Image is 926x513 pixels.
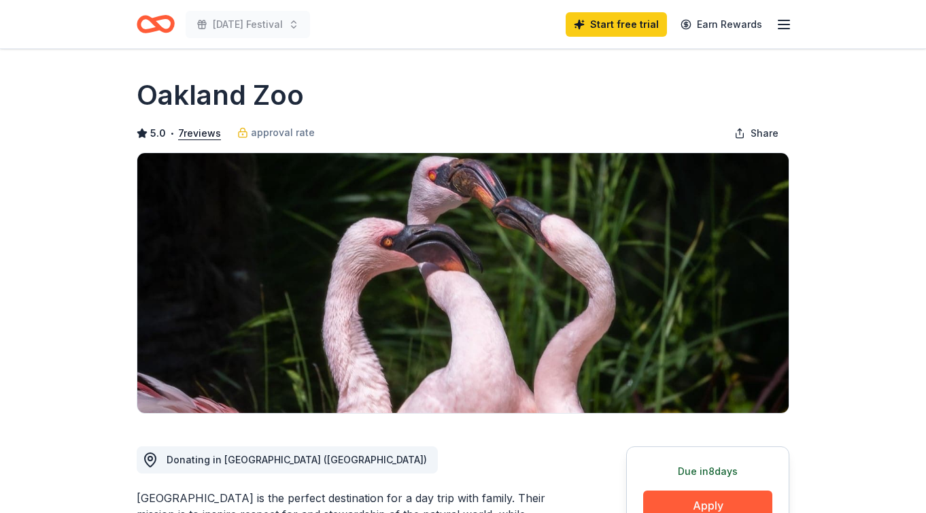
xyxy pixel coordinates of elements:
a: Earn Rewards [672,12,770,37]
div: Due in 8 days [643,463,772,480]
span: 5.0 [150,125,166,142]
span: Donating in [GEOGRAPHIC_DATA] ([GEOGRAPHIC_DATA]) [167,454,427,465]
span: Share [751,125,778,142]
a: approval rate [237,125,315,141]
a: Start free trial [566,12,667,37]
span: • [170,128,175,139]
img: Image for Oakland Zoo [137,153,789,413]
button: Share [723,120,789,147]
span: approval rate [251,125,315,141]
button: [DATE] Festival [186,11,310,38]
span: [DATE] Festival [213,16,283,33]
a: Home [137,8,175,40]
button: 7reviews [178,125,221,142]
h1: Oakland Zoo [137,76,304,114]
